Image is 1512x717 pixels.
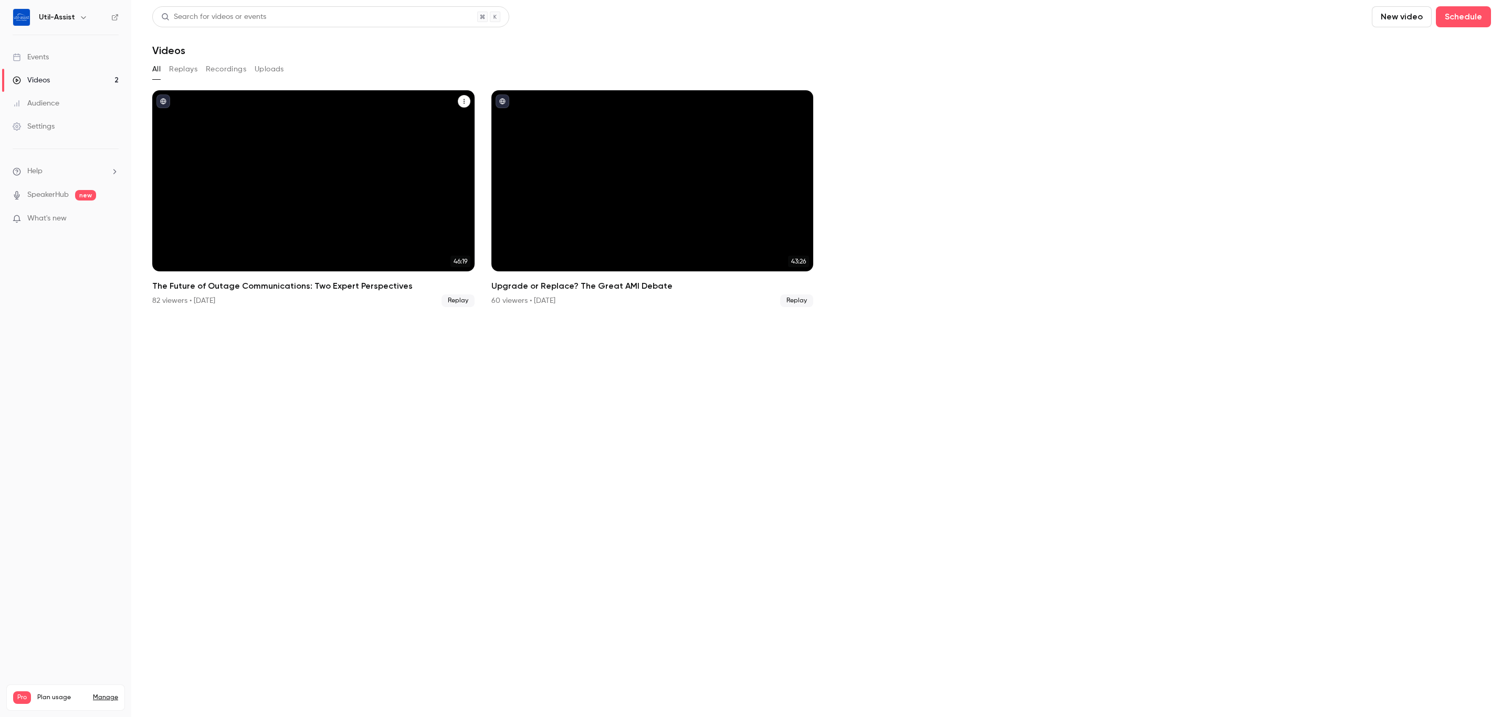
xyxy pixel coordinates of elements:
[152,90,1491,307] ul: Videos
[780,294,813,307] span: Replay
[206,61,246,78] button: Recordings
[152,280,475,292] h2: The Future of Outage Communications: Two Expert Perspectives
[1436,6,1491,27] button: Schedule
[27,213,67,224] span: What's new
[13,52,49,62] div: Events
[442,294,475,307] span: Replay
[152,296,215,306] div: 82 viewers • [DATE]
[152,61,161,78] button: All
[496,94,509,108] button: published
[13,98,59,109] div: Audience
[169,61,197,78] button: Replays
[156,94,170,108] button: published
[161,12,266,23] div: Search for videos or events
[491,280,814,292] h2: Upgrade or Replace? The Great AMI Debate
[1372,6,1432,27] button: New video
[152,90,475,307] a: 46:19The Future of Outage Communications: Two Expert Perspectives82 viewers • [DATE]Replay
[152,44,185,57] h1: Videos
[13,166,119,177] li: help-dropdown-opener
[13,9,30,26] img: Util-Assist
[27,189,69,201] a: SpeakerHub
[27,166,43,177] span: Help
[39,12,75,23] h6: Util-Assist
[13,75,50,86] div: Videos
[37,693,87,702] span: Plan usage
[93,693,118,702] a: Manage
[13,121,55,132] div: Settings
[75,190,96,201] span: new
[152,6,1491,711] section: Videos
[491,90,814,307] a: 43:26Upgrade or Replace? The Great AMI Debate60 viewers • [DATE]Replay
[13,691,31,704] span: Pro
[152,90,475,307] li: The Future of Outage Communications: Two Expert Perspectives
[491,90,814,307] li: Upgrade or Replace? The Great AMI Debate
[255,61,284,78] button: Uploads
[450,256,470,267] span: 46:19
[788,256,809,267] span: 43:26
[491,296,555,306] div: 60 viewers • [DATE]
